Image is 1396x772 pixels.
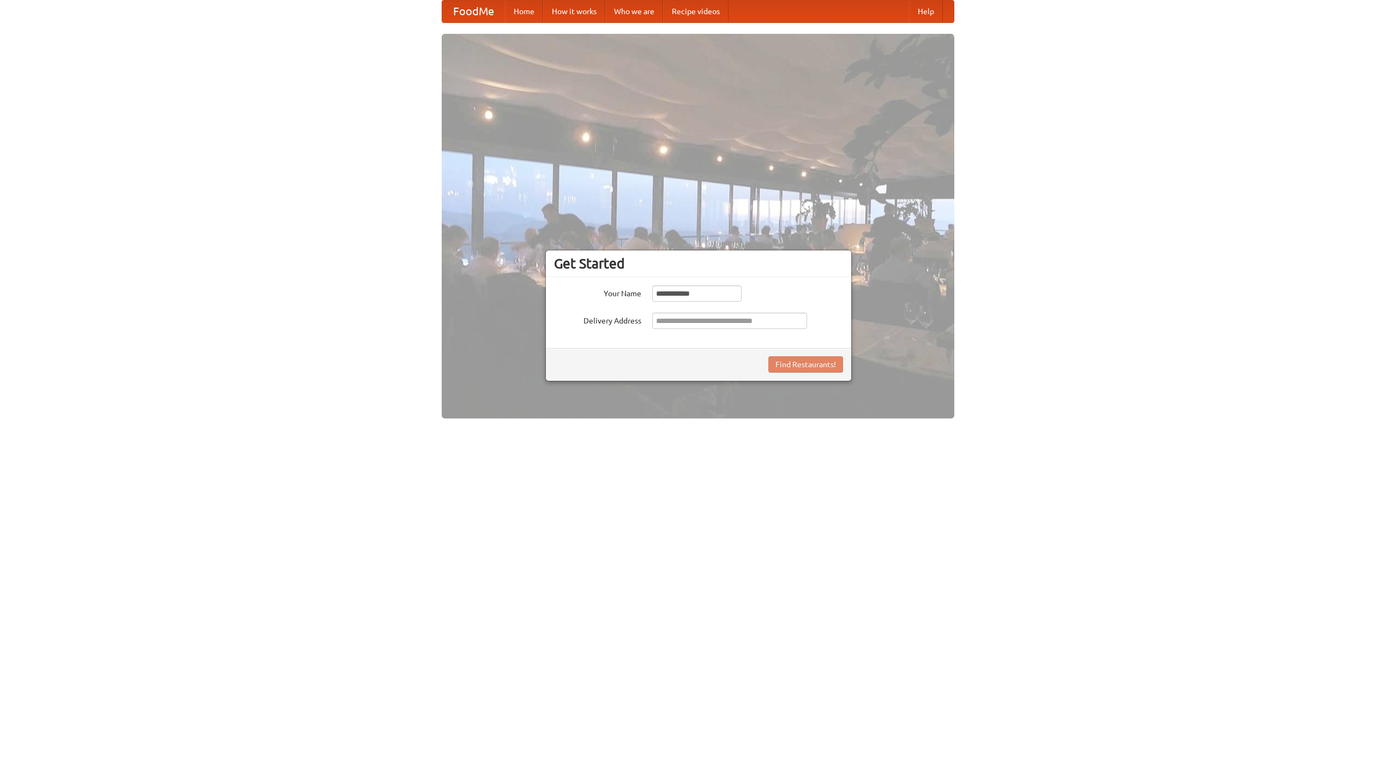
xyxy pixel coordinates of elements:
a: FoodMe [442,1,505,22]
label: Your Name [554,285,641,299]
a: Recipe videos [663,1,729,22]
a: Home [505,1,543,22]
a: Help [909,1,943,22]
label: Delivery Address [554,313,641,326]
button: Find Restaurants! [768,356,843,373]
a: How it works [543,1,605,22]
a: Who we are [605,1,663,22]
h3: Get Started [554,255,843,272]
